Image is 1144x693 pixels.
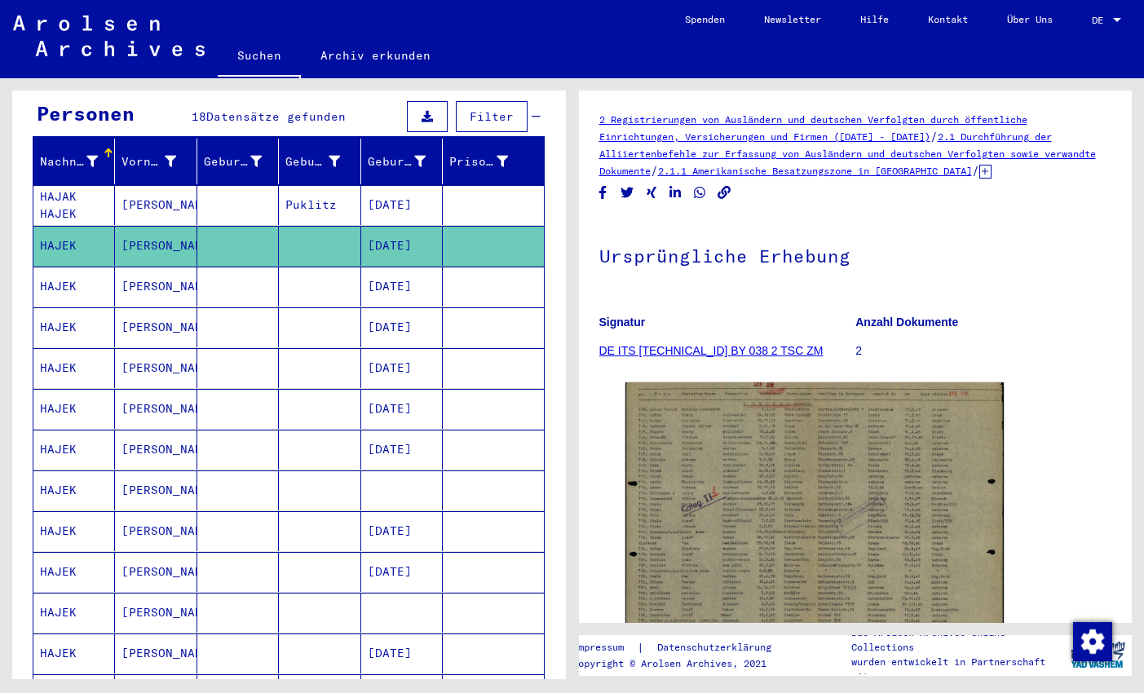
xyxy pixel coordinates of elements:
mat-cell: [PERSON_NAME] [115,430,197,470]
mat-cell: [DATE] [361,226,443,266]
mat-cell: HAJEK [33,389,115,429]
button: Share on Xing [643,183,660,203]
mat-cell: HAJAK HAJEK [33,185,115,225]
a: Suchen [218,36,301,78]
mat-cell: HAJEK [33,552,115,592]
div: | [572,639,791,656]
mat-header-cell: Geburtsname [197,139,279,184]
mat-cell: [PERSON_NAME] [115,552,197,592]
a: Archiv erkunden [301,36,450,75]
div: Vorname [121,148,196,174]
p: Die Arolsen Archives Online-Collections [851,625,1062,655]
mat-cell: HAJEK [33,226,115,266]
mat-cell: HAJEK [33,430,115,470]
mat-cell: [PERSON_NAME] [115,185,197,225]
h1: Ursprüngliche Erhebung [599,218,1112,290]
div: Geburtsname [204,153,262,170]
mat-cell: [PERSON_NAME] [115,511,197,551]
mat-cell: [PERSON_NAME] [115,267,197,307]
mat-header-cell: Vorname [115,139,197,184]
img: Zustimmung ändern [1073,622,1112,661]
div: Geburtsname [204,148,282,174]
div: Vorname [121,153,175,170]
mat-cell: HAJEK [33,348,115,388]
mat-cell: [DATE] [361,185,443,225]
mat-cell: [PERSON_NAME] [115,348,197,388]
span: 18 [192,109,206,124]
mat-header-cell: Geburt‏ [279,139,360,184]
button: Filter [456,101,528,132]
button: Share on LinkedIn [667,183,684,203]
mat-cell: HAJEK [33,511,115,551]
mat-header-cell: Nachname [33,139,115,184]
mat-cell: [DATE] [361,552,443,592]
p: 2 [855,342,1111,360]
img: yv_logo.png [1067,634,1129,675]
button: Copy link [716,183,733,203]
span: / [930,129,938,143]
mat-cell: [DATE] [361,307,443,347]
mat-cell: [DATE] [361,348,443,388]
a: 2.1 Durchführung der Alliiertenbefehle zur Erfassung von Ausländern und deutschen Verfolgten sowi... [599,130,1096,177]
mat-cell: [DATE] [361,633,443,673]
mat-cell: HAJEK [33,593,115,633]
mat-header-cell: Prisoner # [443,139,543,184]
mat-cell: [DATE] [361,267,443,307]
div: Prisoner # [449,148,528,174]
mat-cell: Puklitz [279,185,360,225]
div: Geburtsdatum [368,148,446,174]
img: Arolsen_neg.svg [13,15,205,56]
button: Share on Twitter [619,183,636,203]
button: Share on WhatsApp [691,183,709,203]
button: Share on Facebook [594,183,612,203]
span: DE [1092,15,1110,26]
mat-cell: [PERSON_NAME] [115,470,197,510]
mat-cell: HAJEK [33,633,115,673]
mat-header-cell: Geburtsdatum [361,139,443,184]
mat-cell: [DATE] [361,389,443,429]
mat-cell: [PERSON_NAME] [115,633,197,673]
span: Filter [470,109,514,124]
div: Prisoner # [449,153,507,170]
span: / [651,163,658,178]
span: / [972,163,979,178]
div: Nachname [40,153,98,170]
div: Geburt‏ [285,153,339,170]
mat-cell: [PERSON_NAME] [115,389,197,429]
div: Geburt‏ [285,148,360,174]
mat-cell: [PERSON_NAME] [115,593,197,633]
div: Zustimmung ändern [1072,621,1111,660]
mat-cell: HAJEK [33,470,115,510]
div: Nachname [40,148,118,174]
mat-cell: [PERSON_NAME] [115,226,197,266]
span: Datensätze gefunden [206,109,346,124]
mat-cell: [DATE] [361,430,443,470]
div: Geburtsdatum [368,153,426,170]
a: 2.1.1 Amerikanische Besatzungszone in [GEOGRAPHIC_DATA] [658,165,972,177]
p: Copyright © Arolsen Archives, 2021 [572,656,791,671]
a: Datenschutzerklärung [644,639,791,656]
a: Impressum [572,639,637,656]
div: Personen [37,99,135,128]
mat-cell: HAJEK [33,307,115,347]
a: 2 Registrierungen von Ausländern und deutschen Verfolgten durch öffentliche Einrichtungen, Versic... [599,113,1027,143]
mat-cell: HAJEK [33,267,115,307]
b: Anzahl Dokumente [855,316,958,329]
mat-cell: [DATE] [361,511,443,551]
p: wurden entwickelt in Partnerschaft mit [851,655,1062,684]
b: Signatur [599,316,646,329]
img: 001.jpg [625,382,1005,648]
mat-cell: [PERSON_NAME] [115,307,197,347]
a: DE ITS [TECHNICAL_ID] BY 038 2 TSC ZM [599,344,824,357]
